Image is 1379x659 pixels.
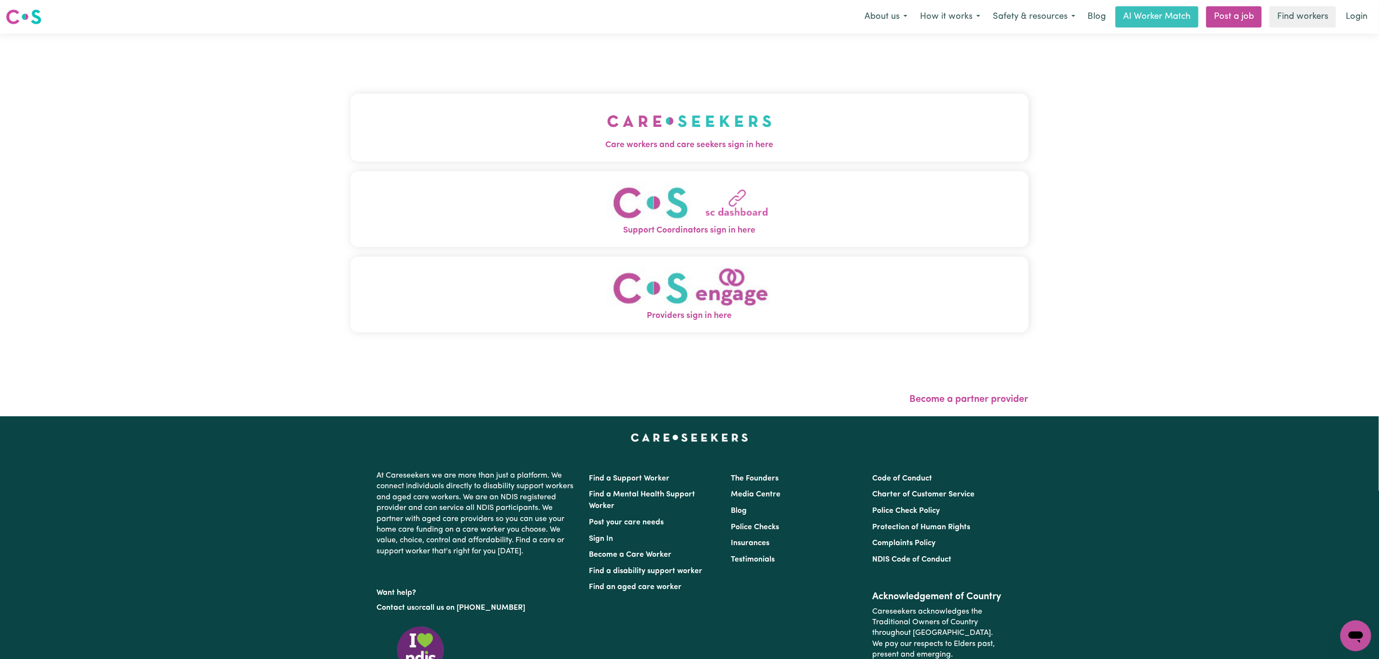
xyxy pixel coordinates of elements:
[589,535,613,543] a: Sign In
[731,523,779,531] a: Police Checks
[872,475,932,482] a: Code of Conduct
[350,94,1029,161] button: Care workers and care seekers sign in here
[6,8,42,26] img: Careseekers logo
[377,467,578,561] p: At Careseekers we are more than just a platform. We connect individuals directly to disability su...
[910,395,1029,404] a: Become a partner provider
[350,139,1029,151] span: Care workers and care seekers sign in here
[872,539,935,547] a: Complaints Policy
[872,556,951,563] a: NDIS Code of Conduct
[858,7,914,27] button: About us
[872,507,940,515] a: Police Check Policy
[377,599,578,617] p: or
[872,491,975,498] a: Charter of Customer Service
[731,507,747,515] a: Blog
[1206,6,1262,27] a: Post a job
[1340,620,1371,651] iframe: Button to launch messaging window, conversation in progress
[589,567,703,575] a: Find a disability support worker
[914,7,987,27] button: How it works
[350,171,1029,247] button: Support Coordinators sign in here
[350,310,1029,322] span: Providers sign in here
[987,7,1082,27] button: Safety & resources
[377,604,415,612] a: Contact us
[1115,6,1198,27] a: AI Worker Match
[872,523,970,531] a: Protection of Human Rights
[631,434,748,441] a: Careseekers home page
[1340,6,1373,27] a: Login
[731,539,769,547] a: Insurances
[350,224,1029,237] span: Support Coordinators sign in here
[731,491,780,498] a: Media Centre
[589,583,682,591] a: Find an aged care worker
[872,591,1002,603] h2: Acknowledgement of Country
[589,491,696,510] a: Find a Mental Health Support Worker
[422,604,526,612] a: call us on [PHONE_NUMBER]
[731,475,779,482] a: The Founders
[589,475,670,482] a: Find a Support Worker
[731,556,775,563] a: Testimonials
[589,551,672,559] a: Become a Care Worker
[589,519,664,526] a: Post your care needs
[350,257,1029,332] button: Providers sign in here
[1269,6,1336,27] a: Find workers
[6,6,42,28] a: Careseekers logo
[377,584,578,598] p: Want help?
[1082,6,1112,27] a: Blog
